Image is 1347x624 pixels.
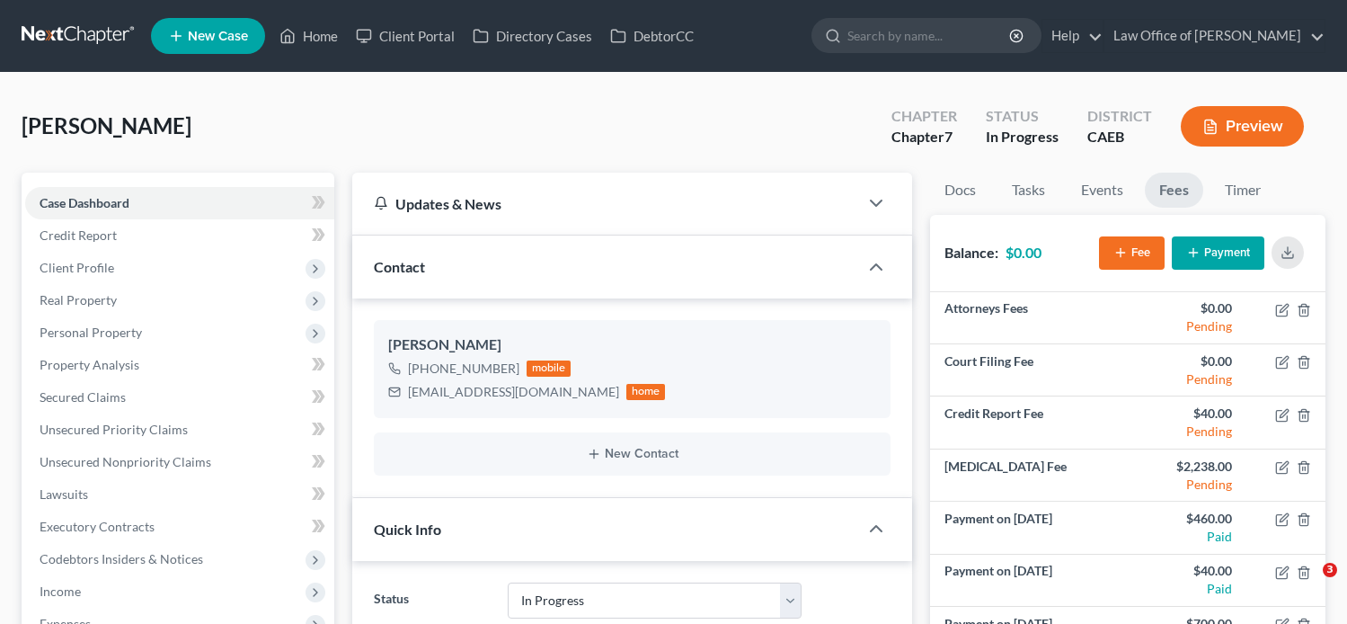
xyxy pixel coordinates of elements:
[25,381,334,414] a: Secured Claims
[365,583,499,619] label: Status
[1142,370,1232,388] div: Pending
[40,227,117,243] span: Credit Report
[40,584,81,599] span: Income
[408,383,619,401] div: [EMAIL_ADDRESS][DOMAIN_NAME]
[986,127,1059,147] div: In Progress
[930,554,1128,606] td: Payment on [DATE]
[847,19,1012,52] input: Search by name...
[1087,106,1152,127] div: District
[1142,317,1232,335] div: Pending
[40,389,126,405] span: Secured Claims
[374,521,441,538] span: Quick Info
[25,414,334,446] a: Unsecured Priority Claims
[1099,236,1165,270] button: Fee
[1210,173,1275,208] a: Timer
[25,446,334,478] a: Unsecured Nonpriority Claims
[891,127,957,147] div: Chapter
[388,447,877,461] button: New Contact
[1142,299,1232,317] div: $0.00
[930,173,990,208] a: Docs
[1145,173,1203,208] a: Fees
[1104,20,1325,52] a: Law Office of [PERSON_NAME]
[944,128,953,145] span: 7
[374,194,837,213] div: Updates & News
[1323,563,1337,577] span: 3
[1142,562,1232,580] div: $40.00
[188,30,248,43] span: New Case
[40,260,114,275] span: Client Profile
[930,292,1128,344] td: Attorneys Fees
[388,334,877,356] div: [PERSON_NAME]
[527,361,572,377] div: mobile
[1142,528,1232,546] div: Paid
[1142,405,1232,423] div: $40.00
[270,20,347,52] a: Home
[25,187,334,219] a: Case Dashboard
[40,454,211,469] span: Unsecured Nonpriority Claims
[930,344,1128,397] td: Court Filing Fee
[374,258,425,275] span: Contact
[986,106,1059,127] div: Status
[40,292,117,308] span: Real Property
[1142,476,1232,494] div: Pending
[1006,244,1041,261] strong: $0.00
[40,422,188,437] span: Unsecured Priority Claims
[601,20,703,52] a: DebtorCC
[997,173,1059,208] a: Tasks
[1181,106,1304,147] button: Preview
[40,357,139,372] span: Property Analysis
[40,486,88,502] span: Lawsuits
[930,397,1128,449] td: Credit Report Fee
[1172,236,1264,270] button: Payment
[1067,173,1138,208] a: Events
[40,519,155,534] span: Executory Contracts
[40,195,129,210] span: Case Dashboard
[1142,352,1232,370] div: $0.00
[1142,510,1232,528] div: $460.00
[1286,563,1329,606] iframe: Intercom live chat
[891,106,957,127] div: Chapter
[930,449,1128,501] td: [MEDICAL_DATA] Fee
[1142,423,1232,441] div: Pending
[930,502,1128,554] td: Payment on [DATE]
[1142,458,1232,476] div: $2,238.00
[1142,580,1232,598] div: Paid
[25,219,334,252] a: Credit Report
[25,478,334,511] a: Lawsuits
[1042,20,1103,52] a: Help
[40,325,142,340] span: Personal Property
[464,20,601,52] a: Directory Cases
[626,384,666,400] div: home
[40,551,203,566] span: Codebtors Insiders & Notices
[347,20,464,52] a: Client Portal
[25,511,334,543] a: Executory Contracts
[25,349,334,381] a: Property Analysis
[1087,127,1152,147] div: CAEB
[944,244,998,261] strong: Balance:
[408,360,519,378] div: [PHONE_NUMBER]
[22,112,191,138] span: [PERSON_NAME]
